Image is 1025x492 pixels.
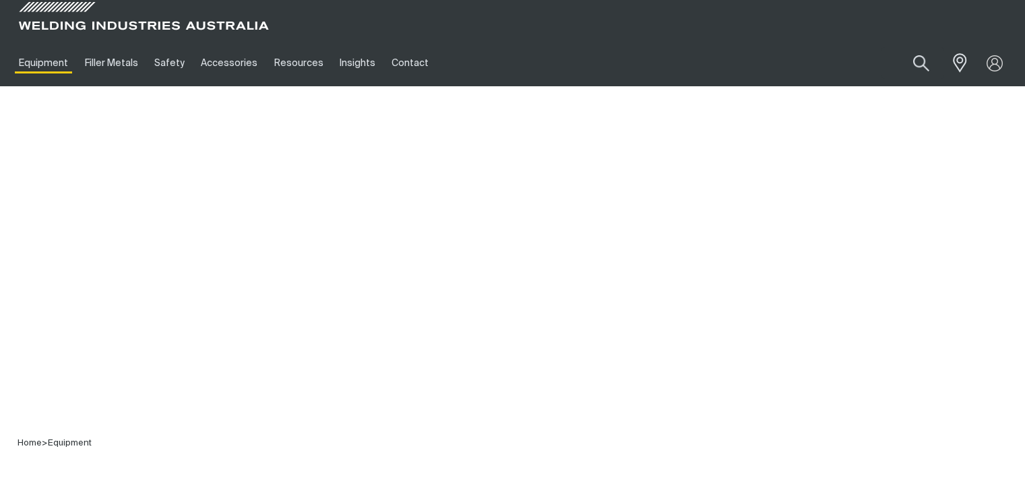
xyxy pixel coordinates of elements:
a: Equipment [11,40,76,86]
a: Contact [383,40,437,86]
input: Product name or item number... [881,47,944,79]
a: Equipment [48,439,92,448]
a: Safety [146,40,193,86]
span: > [42,439,48,448]
a: Home [18,439,42,448]
h1: Engine Drive Welders [336,359,690,403]
a: Insights [332,40,383,86]
a: Accessories [193,40,266,86]
button: Search products [898,47,944,79]
nav: Main [11,40,764,86]
a: Filler Metals [76,40,146,86]
a: Resources [266,40,332,86]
